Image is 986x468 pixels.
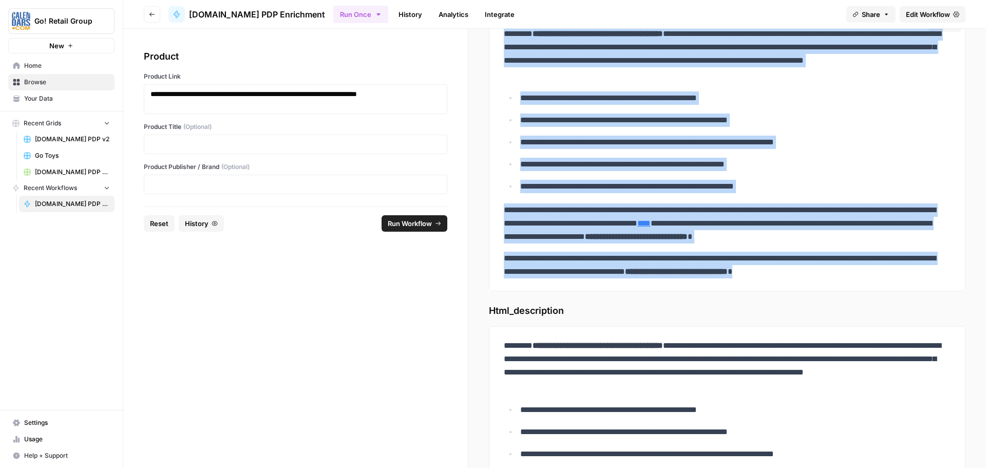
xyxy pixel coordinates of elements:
a: Integrate [479,6,521,23]
span: Go! Retail Group [34,16,97,26]
button: Recent Grids [8,116,115,131]
label: Product Link [144,72,447,81]
span: Recent Workflows [24,183,77,193]
span: Settings [24,418,110,427]
span: Html_description [489,304,965,318]
button: History [179,215,224,232]
span: Run Workflow [388,218,432,229]
label: Product Publisher / Brand [144,162,447,172]
span: Share [862,9,880,20]
span: Edit Workflow [906,9,950,20]
a: [DOMAIN_NAME] PDP v2 [19,131,115,147]
button: Workspace: Go! Retail Group [8,8,115,34]
a: Browse [8,74,115,90]
button: New [8,38,115,53]
span: [DOMAIN_NAME] PDP v2 [35,135,110,144]
span: [DOMAIN_NAME] PDP Enrichment Grid [35,167,110,177]
button: Run Once [333,6,388,23]
span: Usage [24,435,110,444]
a: Usage [8,431,115,447]
span: New [49,41,64,51]
button: Run Workflow [382,215,447,232]
span: [DOMAIN_NAME] PDP Enrichment [35,199,110,209]
button: Share [846,6,896,23]
a: [DOMAIN_NAME] PDP Enrichment Grid [19,164,115,180]
span: Home [24,61,110,70]
a: Your Data [8,90,115,107]
label: Product Title [144,122,447,132]
span: [DOMAIN_NAME] PDP Enrichment [189,8,325,21]
span: Help + Support [24,451,110,460]
a: History [392,6,428,23]
a: Settings [8,415,115,431]
span: Reset [150,218,168,229]
a: Home [8,58,115,74]
a: [DOMAIN_NAME] PDP Enrichment [19,196,115,212]
button: Recent Workflows [8,180,115,196]
span: Browse [24,78,110,87]
span: Recent Grids [24,119,61,128]
button: Reset [144,215,175,232]
span: Go Toys [35,151,110,160]
a: Go Toys [19,147,115,164]
img: Go! Retail Group Logo [12,12,30,30]
span: (Optional) [221,162,250,172]
a: Analytics [432,6,475,23]
div: Product [144,49,447,64]
span: Your Data [24,94,110,103]
button: Help + Support [8,447,115,464]
a: Edit Workflow [900,6,965,23]
span: (Optional) [183,122,212,132]
span: History [185,218,208,229]
a: [DOMAIN_NAME] PDP Enrichment [168,6,325,23]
